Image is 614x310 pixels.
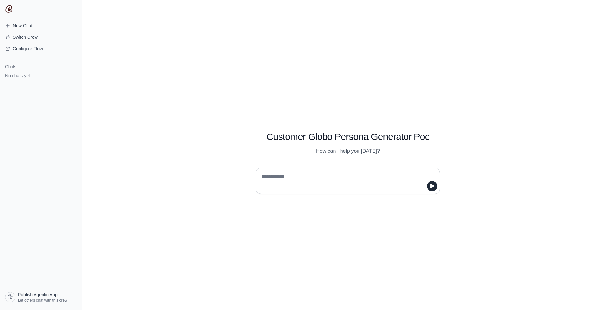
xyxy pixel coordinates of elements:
a: Publish Agentic App Let others chat with this crew [3,290,79,305]
button: Switch Crew [3,32,79,42]
p: How can I help you [DATE]? [256,147,440,155]
a: Configure Flow [3,44,79,54]
span: Publish Agentic App [18,291,58,298]
span: New Chat [13,22,32,29]
span: Switch Crew [13,34,38,40]
span: Configure Flow [13,45,43,52]
a: New Chat [3,20,79,31]
img: CrewAI Logo [5,5,13,13]
span: Let others chat with this crew [18,298,67,303]
h1: Customer Globo Persona Generator Poc [256,131,440,143]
